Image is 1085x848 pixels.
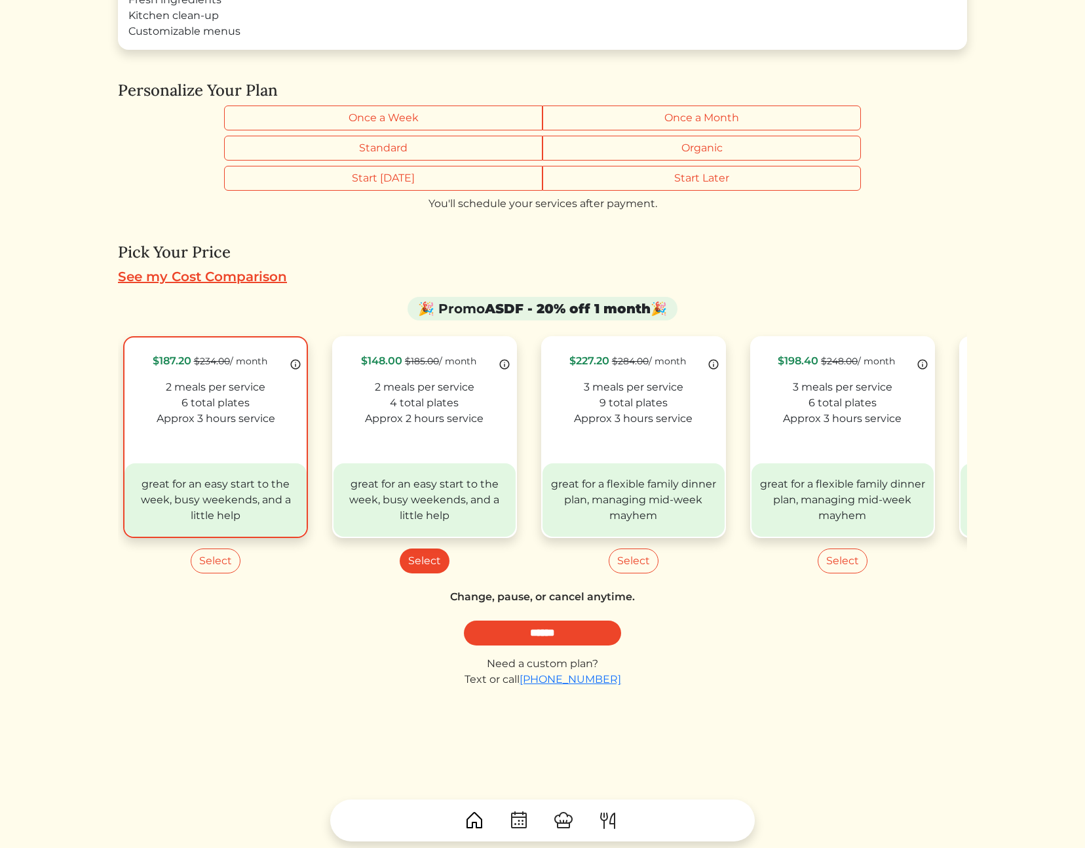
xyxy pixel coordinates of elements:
[124,463,307,537] div: great for an easy start to the week, busy weekends, and a little help
[508,810,529,831] img: CalendarDots-5bcf9d9080389f2a281d69619e1c85352834be518fbc73d9501aef674afc0d57.svg
[118,656,967,672] div: Need a custom plan?
[553,810,574,831] img: ChefHat-a374fb509e4f37eb0702ca99f5f64f3b6956810f32a249b33092029f8484b388.svg
[118,269,287,284] a: See my Cost Comparison
[224,106,861,130] div: Billing frequency
[224,136,861,161] div: Grocery type
[548,411,719,427] div: Approx 3 hours service
[569,355,609,367] span: $227.20
[333,463,516,537] div: great for an easy start to the week, busy weekends, and a little help
[118,589,967,605] div: Change, pause, or cancel anytime.
[612,355,686,367] span: / month
[752,463,934,537] div: great for a flexible family dinner plan, managing mid-week mayhem
[757,411,928,427] div: Approx 3 hours service
[118,196,967,212] div: You'll schedule your services after payment.
[821,355,895,367] span: / month
[339,395,510,411] div: 4 total plates
[118,672,967,687] div: Text or call
[542,166,861,191] label: Start Later
[778,355,818,367] span: $198.40
[290,358,301,370] img: info-b82cc36083291eccc7bd9128020bac289b4e643c70899b5893a93b8492caa13a.svg
[339,411,510,427] div: Approx 2 hours service
[485,301,651,317] strong: ASDF - 20% off 1 month
[548,395,719,411] div: 9 total plates
[408,297,677,320] div: 🎉 Promo 🎉
[128,24,957,39] li: Customizable menus
[818,549,867,573] button: Select
[598,810,619,831] img: ForkKnife-55491504ffdb50bab0c1e09e7649658475375261d09fd45db06cec23bce548bf.svg
[361,355,402,367] span: $148.00
[153,355,191,367] span: $187.20
[191,549,240,573] button: Select
[499,358,510,370] img: info-b82cc36083291eccc7bd9128020bac289b4e643c70899b5893a93b8492caa13a.svg
[400,549,449,573] button: Select
[130,411,301,427] div: Approx 3 hours service
[405,355,476,367] span: / month
[405,355,439,367] s: $185.00
[612,355,649,367] s: $284.00
[542,106,861,130] label: Once a Month
[520,673,621,685] a: [PHONE_NUMBER]
[224,106,542,130] label: Once a Week
[917,358,928,370] img: info-b82cc36083291eccc7bd9128020bac289b4e643c70899b5893a93b8492caa13a.svg
[224,166,861,191] div: Start timing
[542,136,861,161] label: Organic
[224,166,542,191] label: Start [DATE]
[194,355,267,367] span: / month
[130,379,301,395] div: 2 meals per service
[339,379,510,395] div: 2 meals per service
[194,355,230,367] s: $234.00
[609,549,658,573] button: Select
[464,810,485,831] img: House-9bf13187bcbb5817f509fe5e7408150f90897510c4275e13d0d5fca38e0b5951.svg
[757,395,928,411] div: 6 total plates
[708,358,719,370] img: info-b82cc36083291eccc7bd9128020bac289b4e643c70899b5893a93b8492caa13a.svg
[128,8,957,24] li: Kitchen clean-up
[542,463,725,537] div: great for a flexible family dinner plan, managing mid-week mayhem
[821,355,858,367] s: $248.00
[548,379,719,395] div: 3 meals per service
[130,395,301,411] div: 6 total plates
[118,243,967,262] h4: Pick Your Price
[118,81,967,100] h4: Personalize Your Plan
[757,379,928,395] div: 3 meals per service
[224,136,542,161] label: Standard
